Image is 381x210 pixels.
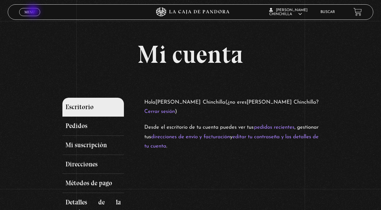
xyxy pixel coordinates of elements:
a: editar tu contraseña y los detalles de tu cuenta [144,134,318,149]
a: Buscar [320,10,335,14]
a: Métodos de pago [62,174,124,193]
span: [PERSON_NAME] Chinchilla [269,8,307,16]
a: Direcciones [62,155,124,174]
strong: [PERSON_NAME] Chinchilla [247,100,316,105]
span: Cerrar [22,15,37,19]
p: Hola (¿no eres ? ) [144,98,318,117]
h1: Mi cuenta [62,42,319,67]
a: Mi suscripción [62,136,124,155]
a: Pedidos [62,117,124,136]
a: Escritorio [62,98,124,117]
a: View your shopping cart [353,8,362,16]
a: pedidos recientes [254,125,294,130]
span: Menu [24,10,35,14]
p: Desde el escritorio de tu cuenta puedes ver tus , gestionar tus y . [144,123,318,151]
a: Cerrar sesión [144,109,175,114]
a: direcciones de envío y facturación [151,134,230,139]
strong: [PERSON_NAME] Chinchilla [155,100,225,105]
